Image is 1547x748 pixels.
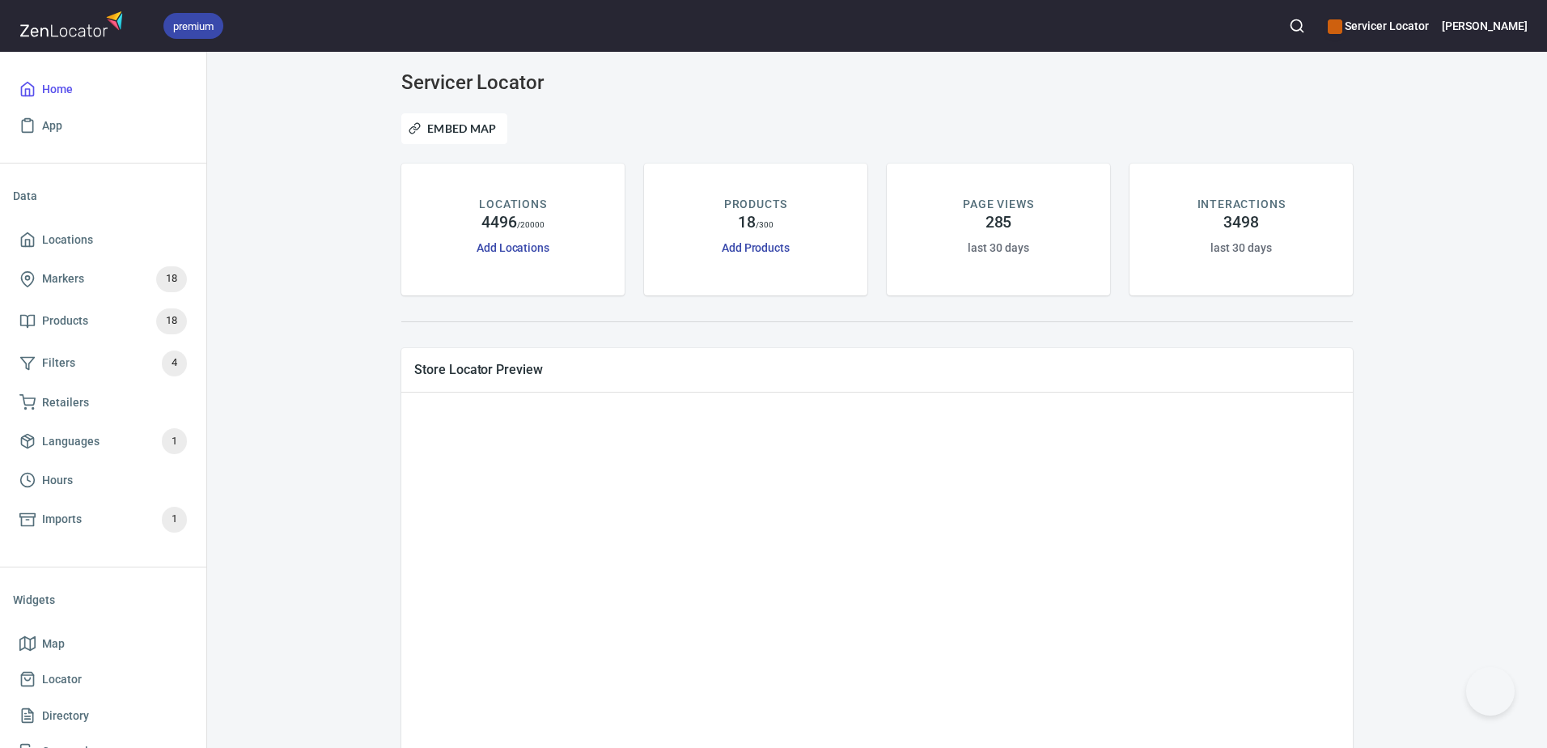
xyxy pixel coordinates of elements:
a: Locations [13,222,193,258]
h3: Servicer Locator [401,71,706,94]
span: Locator [42,669,82,690]
a: Retailers [13,385,193,421]
span: App [42,116,62,136]
p: / 300 [756,219,773,231]
span: Hours [42,470,73,491]
a: Languages1 [13,420,193,462]
span: 4 [162,354,187,372]
a: Map [13,626,193,662]
button: [PERSON_NAME] [1442,8,1528,44]
a: Imports1 [13,499,193,541]
h6: last 30 days [968,239,1028,257]
button: Embed Map [401,113,507,144]
li: Data [13,176,193,215]
span: 18 [156,312,187,330]
a: Hours [13,462,193,499]
span: 1 [162,510,187,529]
span: Imports [42,509,82,529]
span: Directory [42,706,89,726]
a: Locator [13,661,193,698]
span: Locations [42,230,93,250]
img: zenlocator [19,6,128,41]
h6: [PERSON_NAME] [1442,17,1528,35]
button: color-CE600E [1328,19,1342,34]
span: Map [42,634,65,654]
li: Widgets [13,580,193,619]
span: Store Locator Preview [414,361,1340,378]
h4: 4496 [481,213,517,232]
a: Add Locations [477,241,549,254]
span: Markers [42,269,84,289]
a: Home [13,71,193,108]
a: Markers18 [13,258,193,300]
h4: 3498 [1223,213,1259,232]
span: Filters [42,353,75,373]
h4: 18 [738,213,756,232]
p: / 20000 [517,219,545,231]
p: LOCATIONS [479,196,546,213]
span: Retailers [42,393,89,413]
a: Add Products [722,241,790,254]
span: Home [42,79,73,100]
h4: 285 [985,213,1012,232]
p: PRODUCTS [724,196,788,213]
div: premium [163,13,223,39]
a: Filters4 [13,342,193,385]
a: Products18 [13,300,193,342]
span: 18 [156,270,187,288]
a: Directory [13,698,193,734]
span: Products [42,311,88,331]
a: App [13,108,193,144]
h6: Servicer Locator [1328,17,1428,35]
span: premium [163,18,223,35]
p: PAGE VIEWS [963,196,1033,213]
iframe: Help Scout Beacon - Open [1466,667,1515,716]
h6: last 30 days [1210,239,1271,257]
span: Embed Map [412,119,497,138]
span: Languages [42,431,100,452]
p: INTERACTIONS [1197,196,1286,213]
span: 1 [162,432,187,451]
